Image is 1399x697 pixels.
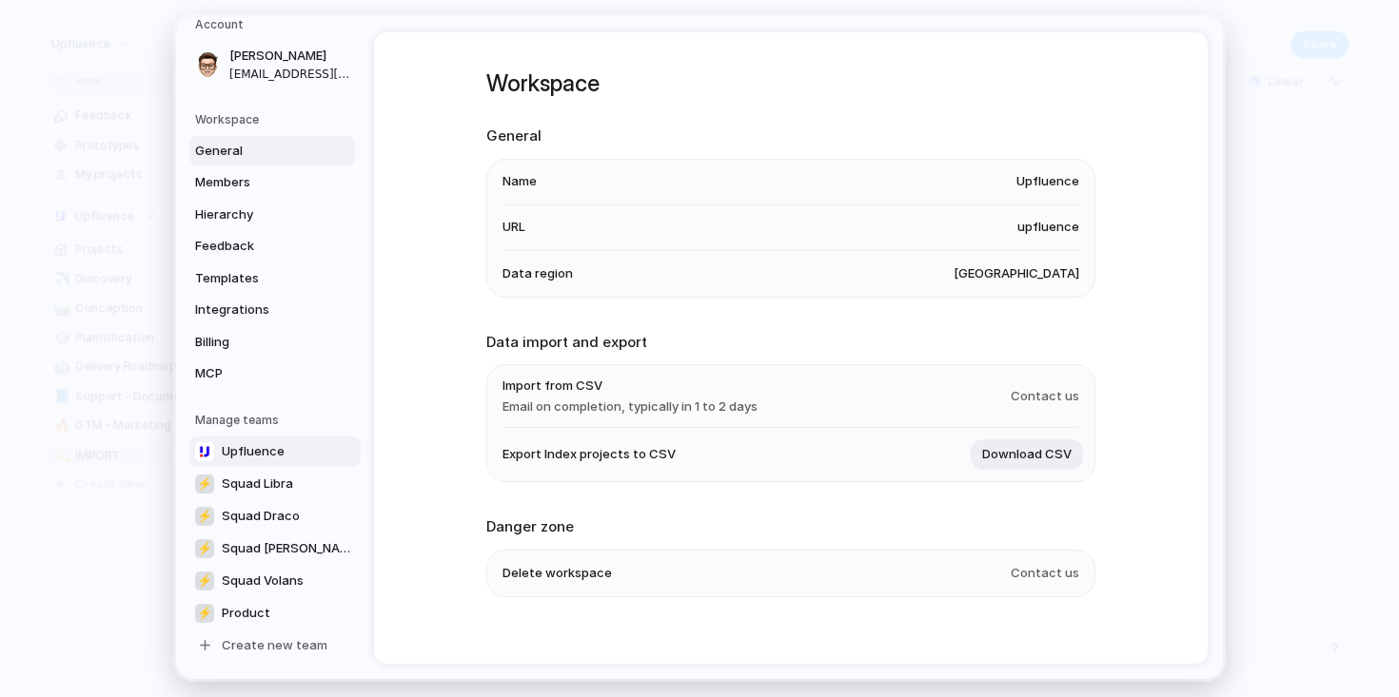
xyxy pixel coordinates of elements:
h2: Data import and export [486,332,1095,354]
a: ⚡Squad Libra [189,469,361,499]
span: Squad Libra [222,474,293,494]
span: Data region [502,264,573,283]
span: Import from CSV [502,377,758,396]
a: Templates [189,263,355,294]
span: Email on completion, typically in 1 to 2 days [502,397,758,416]
span: Delete workspace [502,564,612,583]
span: Squad Volans [222,571,304,591]
span: [PERSON_NAME] [229,47,351,66]
a: Integrations [189,295,355,325]
span: upfluence [1017,219,1079,238]
a: Members [189,167,355,198]
div: ⚡ [195,539,214,558]
span: Download CSV [982,446,1072,465]
a: ⚡Squad Draco [189,501,361,532]
span: Contact us [1011,387,1079,406]
span: Templates [195,269,317,288]
span: Feedback [195,237,317,256]
h1: Workspace [486,67,1095,101]
a: ⚡Squad Volans [189,566,361,596]
span: Export Index projects to CSV [502,446,676,465]
span: Upfluence [1016,173,1079,192]
span: Members [195,173,317,192]
div: ⚡ [195,474,214,494]
span: Upfluence [222,442,285,461]
span: [GEOGRAPHIC_DATA] [954,264,1079,283]
span: URL [502,219,525,238]
a: Upfluence [189,436,361,467]
span: MCP [195,364,317,383]
span: Create new team [222,636,327,655]
div: ⚡ [195,604,214,623]
h5: Workspace [195,111,355,128]
span: Product [222,604,270,623]
a: Hierarchy [189,200,355,230]
span: Integrations [195,300,317,319]
span: Name [502,173,537,192]
a: Feedback [189,231,355,261]
a: ⚡Product [189,598,361,629]
span: Contact us [1011,564,1079,583]
h2: General [486,126,1095,147]
a: MCP [189,358,355,389]
span: Squad Draco [222,507,300,526]
h5: Manage teams [195,412,355,429]
button: Download CSV [971,439,1083,470]
span: Hierarchy [195,205,317,224]
span: General [195,142,317,161]
div: ⚡ [195,507,214,526]
span: [EMAIL_ADDRESS][DOMAIN_NAME] [229,66,351,83]
span: Billing [195,333,317,352]
a: Billing [189,327,355,358]
span: Squad [PERSON_NAME] [222,539,355,558]
a: General [189,136,355,166]
div: ⚡ [195,571,214,591]
a: [PERSON_NAME][EMAIL_ADDRESS][DOMAIN_NAME] [189,41,355,88]
h2: Danger zone [486,516,1095,538]
a: ⚡Squad [PERSON_NAME] [189,533,361,564]
a: Create new team [189,630,361,661]
h5: Account [195,16,355,33]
